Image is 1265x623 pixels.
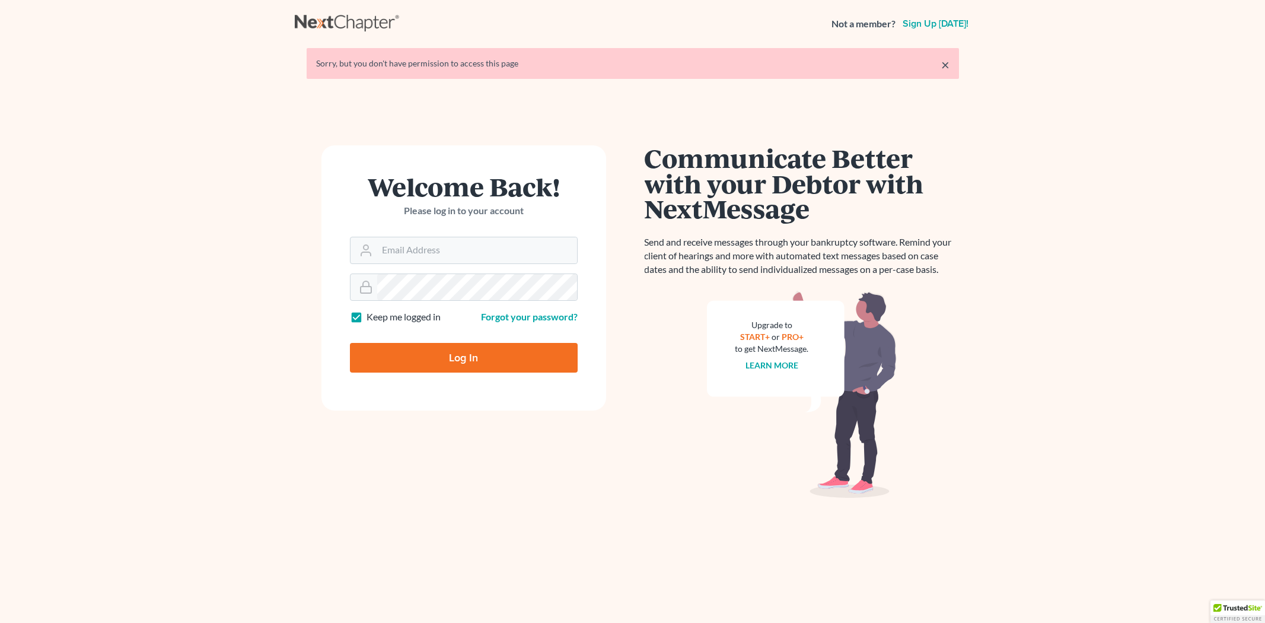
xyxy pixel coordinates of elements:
[735,319,809,331] div: Upgrade to
[740,332,770,342] a: START+
[316,58,949,69] div: Sorry, but you don't have permission to access this page
[941,58,949,72] a: ×
[735,343,809,355] div: to get NextMessage.
[350,343,578,373] input: Log In
[772,332,780,342] span: or
[831,17,896,31] strong: Not a member?
[645,236,959,276] p: Send and receive messages through your bankruptcy software. Remind your client of hearings and mo...
[900,19,971,28] a: Sign up [DATE]!
[350,174,578,199] h1: Welcome Back!
[481,311,578,322] a: Forgot your password?
[707,291,897,498] img: nextmessage_bg-59042aed3d76b12b5cd301f8e5b87938c9018125f34e5fa2b7a6b67550977c72.svg
[645,145,959,221] h1: Communicate Better with your Debtor with NextMessage
[782,332,804,342] a: PRO+
[745,360,798,370] a: Learn more
[350,204,578,218] p: Please log in to your account
[377,237,577,263] input: Email Address
[1210,600,1265,623] div: TrustedSite Certified
[367,310,441,324] label: Keep me logged in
